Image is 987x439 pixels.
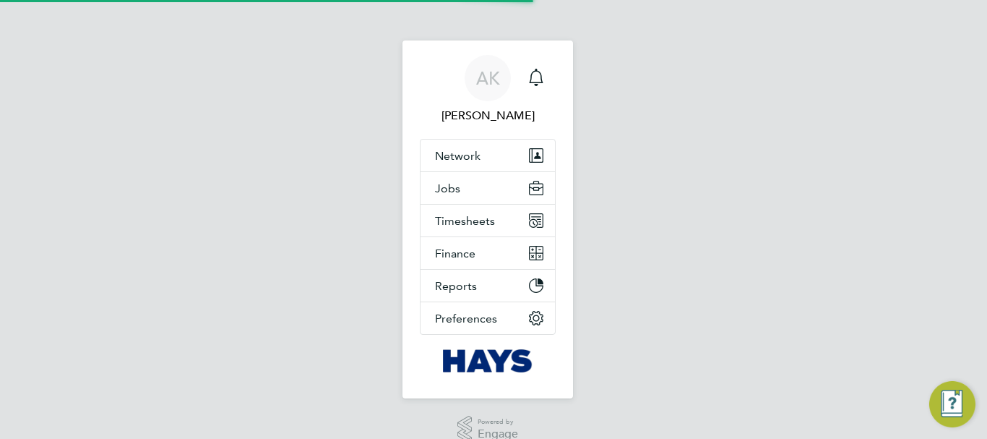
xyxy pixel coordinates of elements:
button: Jobs [421,172,555,204]
span: Finance [435,247,475,260]
button: Timesheets [421,205,555,236]
span: Preferences [435,312,497,325]
a: Go to home page [420,349,556,372]
span: Timesheets [435,214,495,228]
span: Anshu Kumar [420,107,556,124]
span: AK [476,69,500,88]
button: Engage Resource Center [929,381,975,427]
button: Preferences [421,302,555,334]
a: AK[PERSON_NAME] [420,55,556,124]
nav: Main navigation [402,41,573,398]
span: Jobs [435,182,460,195]
button: Finance [421,237,555,269]
button: Reports [421,270,555,302]
span: Powered by [478,416,518,428]
button: Network [421,140,555,171]
span: Network [435,149,480,163]
span: Reports [435,279,477,293]
img: hays-logo-retina.png [443,349,533,372]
